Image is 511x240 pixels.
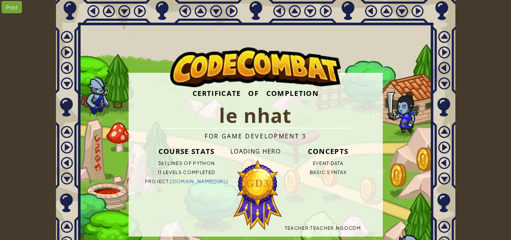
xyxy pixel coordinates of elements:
span: teacher.ngocdm [310,225,361,231]
h1: le nhat [159,103,352,129]
li: Event Data [274,159,383,168]
span: : [309,225,310,231]
span: levels completed [163,169,215,175]
span: Teacher [285,225,309,231]
span: Game Development 3 [222,132,306,140]
span: 361 [158,160,166,166]
h3: Certificate of Completion [129,83,383,103]
span: 11 [158,169,162,175]
span: : [169,179,170,184]
span: Python [193,160,215,166]
h3: GD3 [232,173,283,213]
a: [DOMAIN_NAME][URL] [170,179,228,184]
span: lines of [168,160,192,166]
h3: Concepts [274,144,383,159]
img: logo.png [170,47,340,88]
img: medallion-gd3.png [232,159,283,232]
li: Basic Syntax [274,168,383,177]
h4: Loading hero [129,144,383,159]
span: For [205,132,219,140]
div: Print [2,1,22,13]
h3: Course Stats [132,144,241,159]
span: Project [145,179,169,184]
